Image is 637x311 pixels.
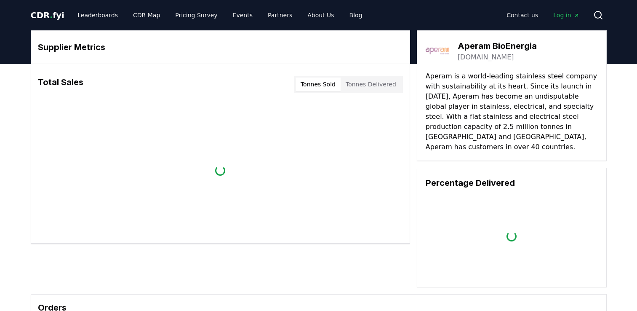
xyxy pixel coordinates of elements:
[343,8,369,23] a: Blog
[126,8,167,23] a: CDR Map
[546,8,586,23] a: Log in
[458,52,514,62] a: [DOMAIN_NAME]
[301,8,341,23] a: About Us
[500,8,545,23] a: Contact us
[426,71,598,152] p: Aperam is a world-leading stainless steel company with sustainability at its heart. Since its lau...
[506,231,517,241] div: loading
[50,10,53,20] span: .
[553,11,579,19] span: Log in
[458,40,537,52] h3: Aperam BioEnergia
[341,78,401,91] button: Tonnes Delivered
[426,177,598,189] h3: Percentage Delivered
[38,76,83,93] h3: Total Sales
[168,8,224,23] a: Pricing Survey
[38,41,403,54] h3: Supplier Metrics
[426,39,449,63] img: Aperam BioEnergia-logo
[215,166,225,176] div: loading
[226,8,259,23] a: Events
[71,8,125,23] a: Leaderboards
[31,10,64,20] span: CDR fyi
[71,8,369,23] nav: Main
[261,8,299,23] a: Partners
[500,8,586,23] nav: Main
[296,78,341,91] button: Tonnes Sold
[31,9,64,21] a: CDR.fyi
